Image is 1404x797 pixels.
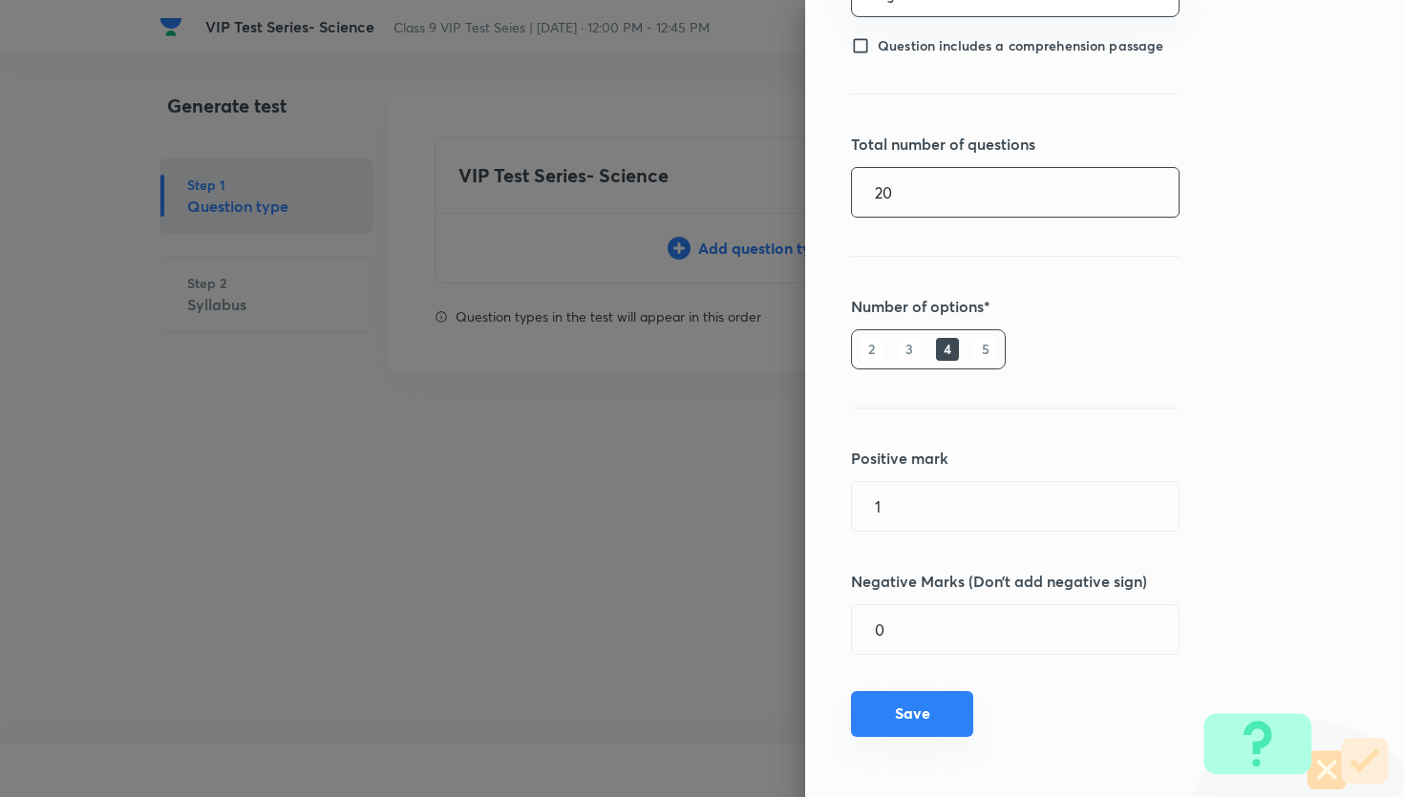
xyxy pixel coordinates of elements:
[851,447,1294,470] h5: Positive mark
[852,605,1179,654] input: Negative marks
[936,338,959,361] h6: 4
[852,482,1179,531] input: Positive marks
[851,133,1294,156] h5: Total number of questions
[860,338,883,361] h6: 2
[851,570,1294,593] h5: Negative Marks (Don’t add negative sign)
[974,338,997,361] h6: 5
[878,37,1163,54] span: Question includes a comprehension passage
[898,338,921,361] h6: 3
[851,691,973,737] button: Save
[851,295,1294,318] h5: Number of options*
[852,168,1179,217] input: No. of questions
